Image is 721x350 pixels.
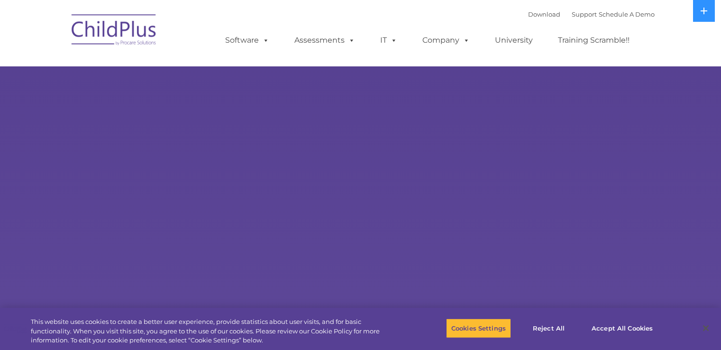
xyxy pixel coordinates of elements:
div: This website uses cookies to create a better user experience, provide statistics about user visit... [31,317,397,345]
a: Schedule A Demo [599,10,655,18]
button: Close [695,318,716,339]
a: Download [528,10,560,18]
a: Software [216,31,279,50]
a: Support [572,10,597,18]
a: Company [413,31,479,50]
button: Cookies Settings [446,318,511,338]
a: Assessments [285,31,365,50]
font: | [528,10,655,18]
button: Reject All [519,318,578,338]
button: Accept All Cookies [586,318,658,338]
a: IT [371,31,407,50]
a: Training Scramble!! [548,31,639,50]
a: University [485,31,542,50]
img: ChildPlus by Procare Solutions [67,8,162,55]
